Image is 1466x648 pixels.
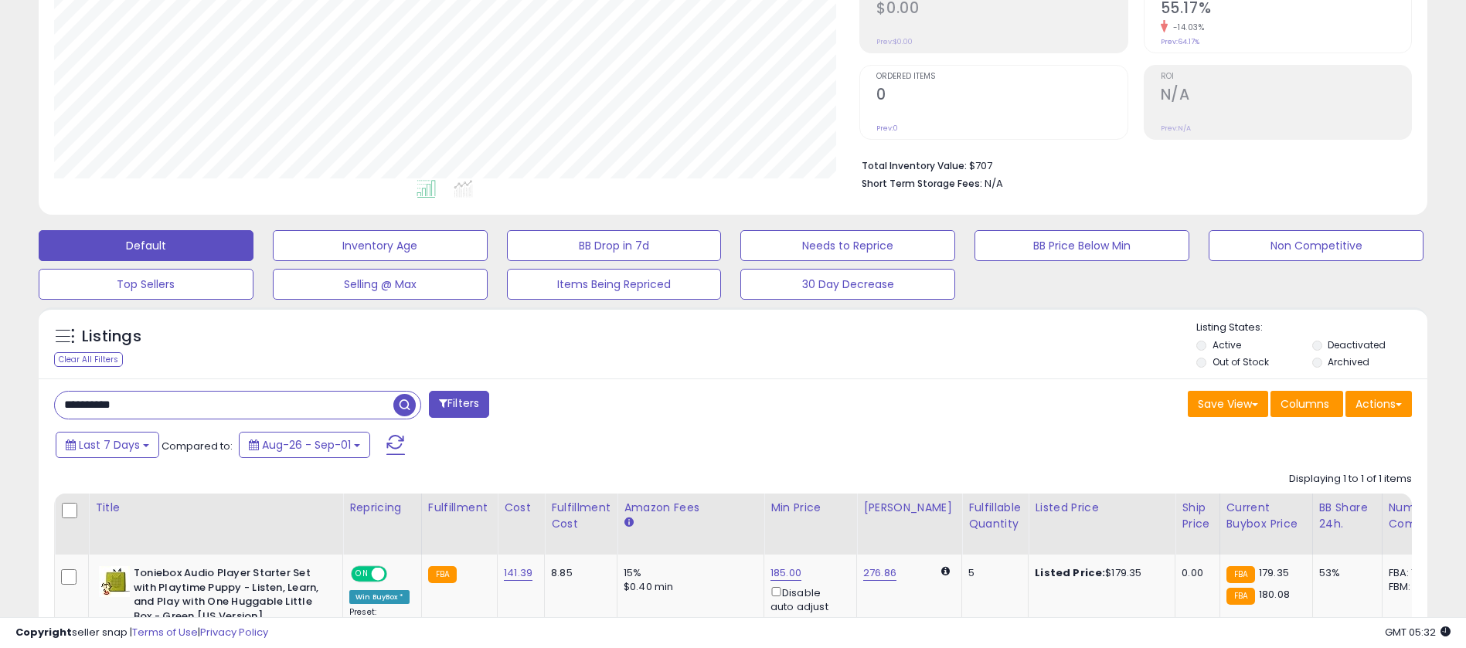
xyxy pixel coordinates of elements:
button: BB Drop in 7d [507,230,722,261]
strong: Copyright [15,625,72,640]
div: $0.40 min [624,580,752,594]
button: Last 7 Days [56,432,159,458]
small: -14.03% [1168,22,1205,33]
div: Ship Price [1182,500,1213,532]
button: Save View [1188,391,1268,417]
div: 53% [1319,566,1370,580]
span: Last 7 Days [79,437,140,453]
div: BB Share 24h. [1319,500,1376,532]
span: N/A [985,176,1003,191]
span: ROI [1161,73,1411,81]
div: Win BuyBox * [349,590,410,604]
h2: N/A [1161,86,1411,107]
button: 30 Day Decrease [740,269,955,300]
span: OFF [385,568,410,581]
button: Non Competitive [1209,230,1423,261]
span: Columns [1281,396,1329,412]
a: 185.00 [770,565,801,581]
label: Archived [1328,355,1369,368]
small: FBA [1226,566,1255,583]
div: seller snap | | [15,626,268,640]
div: FBA: 1 [1389,566,1440,580]
label: Active [1213,338,1241,351]
li: $707 [862,155,1400,174]
div: [PERSON_NAME] [863,500,955,516]
a: 276.86 [863,565,896,581]
div: Num of Comp. [1389,500,1445,532]
span: Ordered Items [876,73,1127,81]
small: Prev: 0 [876,124,898,133]
button: Top Sellers [39,269,253,300]
span: Aug-26 - Sep-01 [262,437,351,453]
div: Current Buybox Price [1226,500,1306,532]
span: 179.35 [1259,565,1289,580]
button: Aug-26 - Sep-01 [239,432,370,458]
span: Compared to: [162,439,233,453]
div: Repricing [349,500,415,516]
div: 8.85 [551,566,605,580]
small: Prev: $0.00 [876,37,913,46]
small: Prev: 64.17% [1161,37,1199,46]
button: Selling @ Max [273,269,488,300]
div: Min Price [770,500,850,516]
small: FBA [428,566,457,583]
button: BB Price Below Min [974,230,1189,261]
small: Prev: N/A [1161,124,1191,133]
div: Fulfillment [428,500,491,516]
div: Listed Price [1035,500,1168,516]
button: Needs to Reprice [740,230,955,261]
img: 41E+fr6kcuL._SL40_.jpg [99,566,130,597]
h2: 0 [876,86,1127,107]
label: Out of Stock [1213,355,1269,368]
span: 180.08 [1259,587,1290,602]
div: 5 [968,566,1016,580]
label: Deactivated [1328,338,1386,351]
button: Items Being Repriced [507,269,722,300]
div: Disable auto adjust min [770,584,845,629]
b: Short Term Storage Fees: [862,177,982,190]
span: 2025-09-10 05:32 GMT [1385,625,1451,640]
div: $179.35 [1035,566,1163,580]
small: Amazon Fees. [624,516,633,530]
b: Toniebox Audio Player Starter Set with Playtime Puppy - Listen, Learn, and Play with One Huggable... [134,566,321,627]
div: Fulfillable Quantity [968,500,1022,532]
div: Amazon Fees [624,500,757,516]
a: 141.39 [504,565,532,581]
b: Listed Price: [1035,565,1105,580]
span: ON [352,568,372,581]
button: Default [39,230,253,261]
b: Total Inventory Value: [862,159,967,172]
button: Columns [1270,391,1343,417]
div: 15% [624,566,752,580]
a: Privacy Policy [200,625,268,640]
div: Title [95,500,336,516]
div: FBM: 4 [1389,580,1440,594]
button: Inventory Age [273,230,488,261]
p: Listing States: [1196,321,1427,335]
small: FBA [1226,588,1255,605]
div: Fulfillment Cost [551,500,611,532]
button: Filters [429,391,489,418]
h5: Listings [82,326,141,348]
div: Clear All Filters [54,352,123,367]
button: Actions [1345,391,1412,417]
div: 0.00 [1182,566,1207,580]
a: Terms of Use [132,625,198,640]
div: Displaying 1 to 1 of 1 items [1289,472,1412,487]
div: Cost [504,500,538,516]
